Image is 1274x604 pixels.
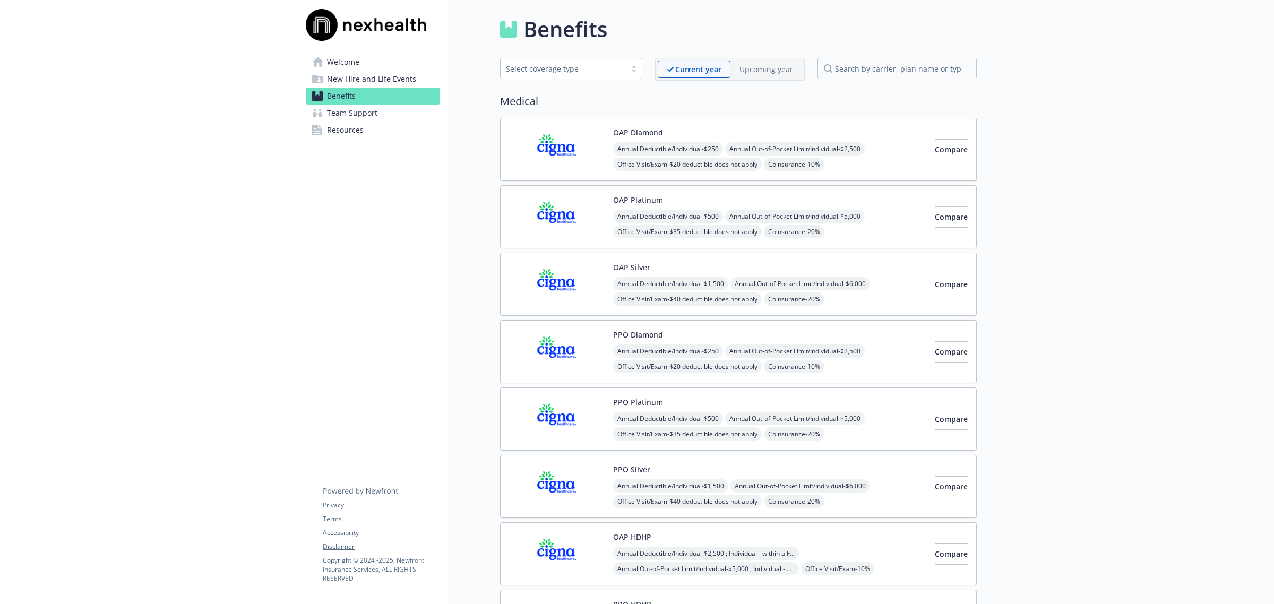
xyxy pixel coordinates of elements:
span: Coinsurance - 20% [764,225,824,238]
button: Compare [935,206,968,228]
h1: Benefits [523,13,607,45]
a: Team Support [306,105,440,122]
button: Compare [935,139,968,160]
span: Annual Out-of-Pocket Limit/Individual - $2,500 [725,344,865,358]
a: Benefits [306,88,440,105]
img: CIGNA carrier logo [509,531,605,576]
span: Annual Deductible/Individual - $500 [613,210,723,223]
button: Compare [935,274,968,295]
button: Compare [935,476,968,497]
span: Office Visit/Exam - $40 deductible does not apply [613,495,762,508]
a: Privacy [323,501,440,510]
span: Office Visit/Exam - $35 deductible does not apply [613,225,762,238]
p: Upcoming year [739,64,793,75]
span: Compare [935,279,968,289]
span: Benefits [327,88,356,105]
span: Compare [935,414,968,424]
span: Team Support [327,105,377,122]
img: CIGNA carrier logo [509,329,605,374]
button: Compare [935,543,968,565]
span: Coinsurance - 20% [764,495,824,508]
button: PPO Silver [613,464,650,475]
a: New Hire and Life Events [306,71,440,88]
a: Accessibility [323,528,440,538]
span: Annual Deductible/Individual - $1,500 [613,479,728,493]
span: Coinsurance - 10% [764,360,824,373]
span: Compare [935,212,968,222]
span: Annual Deductible/Individual - $1,500 [613,277,728,290]
span: Office Visit/Exam - $40 deductible does not apply [613,292,762,306]
span: Compare [935,347,968,357]
button: Compare [935,409,968,430]
a: Terms [323,514,440,524]
h2: Medical [500,93,977,109]
button: PPO Diamond [613,329,663,340]
img: CIGNA carrier logo [509,194,605,239]
input: search by carrier, plan name or type [817,58,977,79]
span: Welcome [327,54,359,71]
span: Compare [935,144,968,154]
span: Office Visit/Exam - $35 deductible does not apply [613,427,762,441]
span: Resources [327,122,364,139]
span: Office Visit/Exam - 10% [801,562,874,575]
p: Current year [675,64,721,75]
span: Annual Out-of-Pocket Limit/Individual - $6,000 [730,277,870,290]
div: Select coverage type [506,63,621,74]
span: Annual Deductible/Individual - $500 [613,412,723,425]
button: OAP Silver [613,262,650,273]
span: Coinsurance - 20% [764,292,824,306]
img: CIGNA carrier logo [509,464,605,509]
a: Welcome [306,54,440,71]
span: Annual Out-of-Pocket Limit/Individual - $5,000 [725,412,865,425]
button: PPO Platinum [613,396,663,408]
p: Copyright © 2024 - 2025 , Newfront Insurance Services, ALL RIGHTS RESERVED [323,556,440,583]
span: Compare [935,549,968,559]
img: CIGNA carrier logo [509,127,605,172]
a: Disclaimer [323,542,440,551]
button: OAP Diamond [613,127,663,138]
button: OAP HDHP [613,531,651,542]
span: Compare [935,481,968,491]
a: Resources [306,122,440,139]
span: Annual Out-of-Pocket Limit/Individual - $2,500 [725,142,865,156]
span: Coinsurance - 10% [764,158,824,171]
span: Annual Out-of-Pocket Limit/Individual - $5,000 [725,210,865,223]
button: OAP Platinum [613,194,663,205]
span: Coinsurance - 20% [764,427,824,441]
span: Office Visit/Exam - $20 deductible does not apply [613,158,762,171]
span: Office Visit/Exam - $20 deductible does not apply [613,360,762,373]
span: Annual Deductible/Individual - $250 [613,344,723,358]
span: New Hire and Life Events [327,71,416,88]
button: Compare [935,341,968,363]
span: Annual Out-of-Pocket Limit/Individual - $5,000 ; Individual - within a Family: $5,000 [613,562,799,575]
span: Annual Deductible/Individual - $2,500 ; Individual - within a Family: $3,300 [613,547,799,560]
span: Annual Out-of-Pocket Limit/Individual - $6,000 [730,479,870,493]
img: CIGNA carrier logo [509,262,605,307]
span: Annual Deductible/Individual - $250 [613,142,723,156]
img: CIGNA carrier logo [509,396,605,442]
